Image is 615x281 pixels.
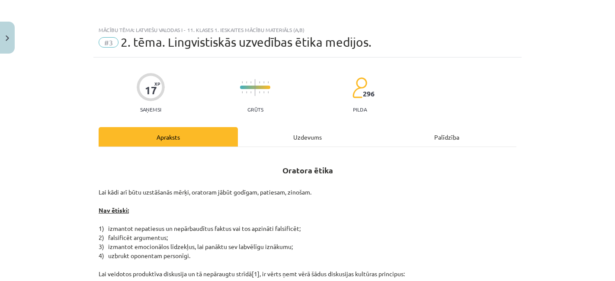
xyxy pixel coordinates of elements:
img: students-c634bb4e5e11cddfef0936a35e636f08e4e9abd3cc4e673bd6f9a4125e45ecb1.svg [352,77,367,99]
img: icon-short-line-57e1e144782c952c97e751825c79c345078a6d821885a25fce030b3d8c18986b.svg [263,91,264,93]
div: Uzdevums [238,127,377,147]
img: icon-short-line-57e1e144782c952c97e751825c79c345078a6d821885a25fce030b3d8c18986b.svg [250,91,251,93]
img: icon-short-line-57e1e144782c952c97e751825c79c345078a6d821885a25fce030b3d8c18986b.svg [242,91,243,93]
img: icon-close-lesson-0947bae3869378f0d4975bcd49f059093ad1ed9edebbc8119c70593378902aed.svg [6,35,9,41]
img: icon-short-line-57e1e144782c952c97e751825c79c345078a6d821885a25fce030b3d8c18986b.svg [268,91,269,93]
img: icon-short-line-57e1e144782c952c97e751825c79c345078a6d821885a25fce030b3d8c18986b.svg [259,81,260,83]
p: Saņemsi [137,106,165,112]
div: 17 [145,84,157,96]
div: Palīdzība [377,127,516,147]
img: icon-short-line-57e1e144782c952c97e751825c79c345078a6d821885a25fce030b3d8c18986b.svg [268,81,269,83]
p: pilda [353,106,367,112]
img: icon-short-line-57e1e144782c952c97e751825c79c345078a6d821885a25fce030b3d8c18986b.svg [259,91,260,93]
span: XP [154,81,160,86]
img: icon-short-line-57e1e144782c952c97e751825c79c345078a6d821885a25fce030b3d8c18986b.svg [246,81,247,83]
div: Apraksts [99,127,238,147]
img: icon-short-line-57e1e144782c952c97e751825c79c345078a6d821885a25fce030b3d8c18986b.svg [242,81,243,83]
img: icon-short-line-57e1e144782c952c97e751825c79c345078a6d821885a25fce030b3d8c18986b.svg [263,81,264,83]
img: icon-long-line-d9ea69661e0d244f92f715978eff75569469978d946b2353a9bb055b3ed8787d.svg [255,79,256,96]
span: 2. tēma. Lingvistiskās uzvedības ētika medijos. [121,35,372,49]
strong: Nav ētiski: [99,206,129,214]
img: icon-short-line-57e1e144782c952c97e751825c79c345078a6d821885a25fce030b3d8c18986b.svg [250,81,251,83]
span: 296 [363,90,375,98]
span: #3 [99,37,119,48]
strong: Oratora ētika [282,165,333,175]
img: icon-short-line-57e1e144782c952c97e751825c79c345078a6d821885a25fce030b3d8c18986b.svg [246,91,247,93]
div: Mācību tēma: Latviešu valodas i - 11. klases 1. ieskaites mācību materiāls (a,b) [99,27,516,33]
p: Grūts [247,106,263,112]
